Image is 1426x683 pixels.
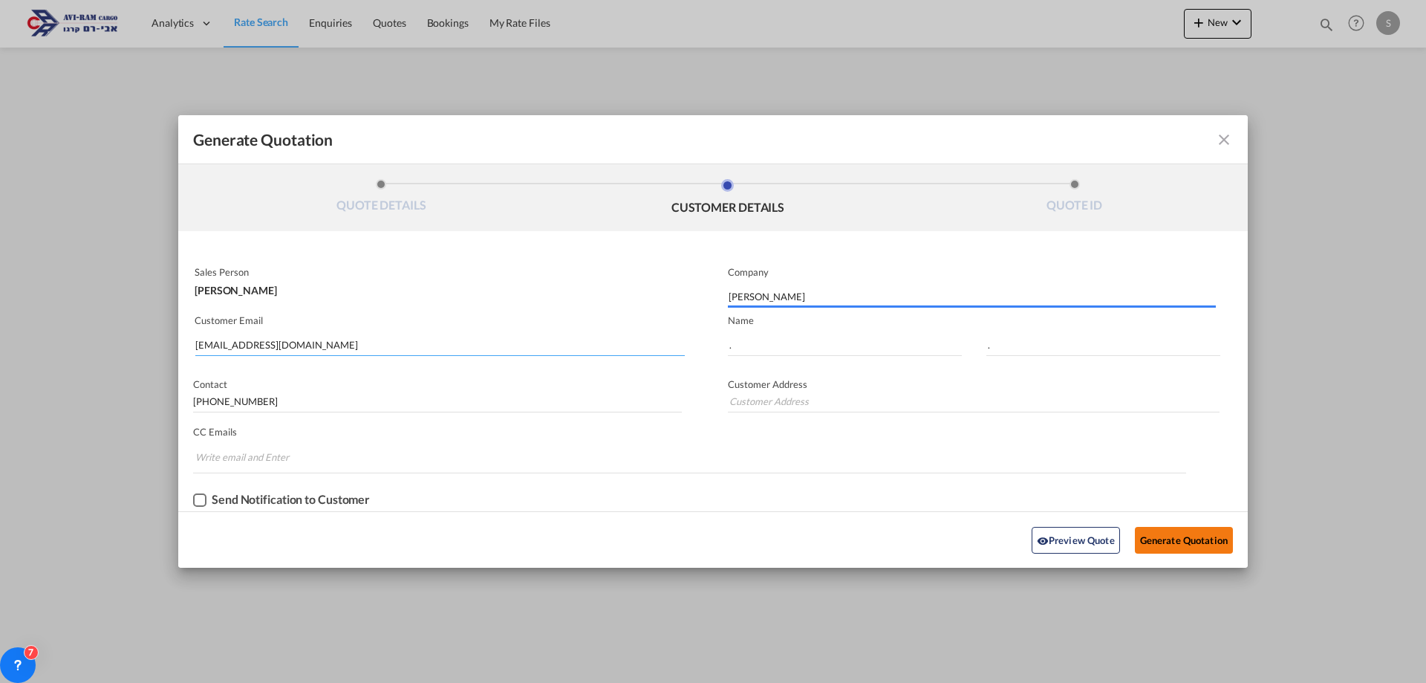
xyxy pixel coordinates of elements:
[555,179,902,219] li: CUSTOMER DETAILS
[195,266,682,278] p: Sales Person
[901,179,1248,219] li: QUOTE ID
[178,115,1248,568] md-dialog: Generate QuotationQUOTE ...
[728,266,1216,278] p: Company
[1037,535,1049,547] md-icon: icon-eye
[728,314,1248,326] p: Name
[193,426,1186,438] p: CC Emails
[193,493,370,508] md-checkbox: Checkbox No Ink
[986,334,1220,356] input: Last Name
[1032,527,1120,554] button: icon-eyePreview Quote
[195,334,685,356] input: Search by Customer Name/Email Id/Company
[1135,527,1233,554] button: Generate Quotation
[195,278,682,296] div: [PERSON_NAME]
[728,334,962,356] input: First Name
[728,390,1220,412] input: Customer Address
[193,130,333,149] span: Generate Quotation
[193,444,1186,473] md-chips-wrap: Chips container. Enter the text area, then type text, and press enter to add a chip.
[195,314,685,326] p: Customer Email
[193,390,682,412] input: Contact Number
[729,285,1216,308] input: Company Name
[195,445,307,469] input: Chips input.
[728,378,807,390] span: Customer Address
[1215,131,1233,149] md-icon: icon-close fg-AAA8AD cursor m-0
[193,378,682,390] p: Contact
[212,493,370,506] div: Send Notification to Customer
[208,179,555,219] li: QUOTE DETAILS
